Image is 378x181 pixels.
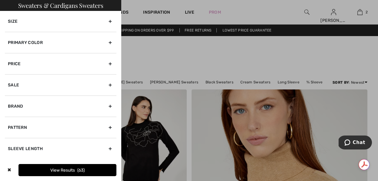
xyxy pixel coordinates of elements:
span: 63 [77,168,85,173]
div: Price [5,53,116,74]
iframe: Opens a widget where you can chat to one of our agents [339,136,372,151]
button: View Results63 [18,164,116,176]
div: Primary Color [5,32,116,53]
div: Sleeve length [5,138,116,159]
div: Size [5,11,116,32]
div: Sale [5,74,116,96]
div: ✖ [5,164,14,176]
div: Brand [5,96,116,117]
div: Pattern [5,117,116,138]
